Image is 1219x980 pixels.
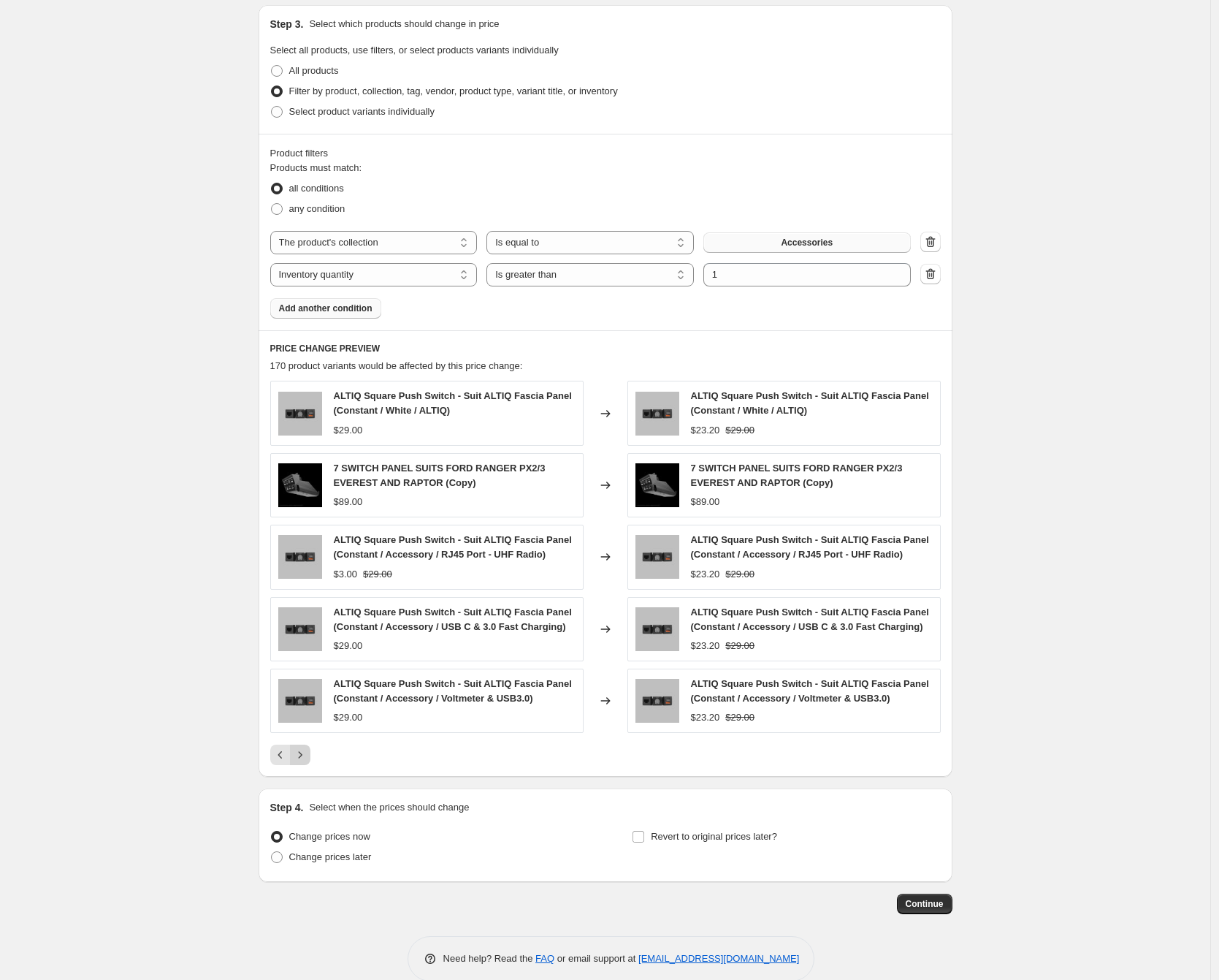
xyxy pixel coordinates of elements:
img: Switch-Collection-Hero_f0123ba9-6a86-4b2d-a351-ab4a4b18ff94_80x.jpg [635,535,679,579]
h6: PRICE CHANGE PREVIEW [270,343,941,354]
strike: $29.00 [725,710,754,725]
span: Add another condition [279,303,372,314]
h2: Step 4. [270,800,304,815]
span: Revert to original prices later? [651,831,777,842]
img: main-image-switches-web_11a9a361-d7bd-43b0-95b7-8f5c09129ee3_80x.jpg [278,463,322,507]
span: or email support at [554,953,638,964]
p: Select when the prices should change [309,800,469,815]
span: Change prices now [289,831,370,842]
a: [EMAIL_ADDRESS][DOMAIN_NAME] [638,953,799,964]
div: $29.00 [334,639,363,653]
div: $23.20 [691,710,720,725]
span: ALTIQ Square Push Switch - Suit ALTIQ Fascia Panel (Constant / Accessory / RJ45 Port - UHF Radio) [691,534,929,560]
div: $23.20 [691,639,720,653]
div: $29.00 [334,423,363,438]
button: Accessories [703,232,911,253]
strike: $29.00 [725,639,754,653]
span: Need help? Read the [443,953,536,964]
img: Switch-Collection-Hero_f0123ba9-6a86-4b2d-a351-ab4a4b18ff94_80x.jpg [278,607,322,651]
span: ALTIQ Square Push Switch - Suit ALTIQ Fascia Panel (Constant / Accessory / Voltmeter & USB3.0) [334,678,572,704]
span: ALTIQ Square Push Switch - Suit ALTIQ Fascia Panel (Constant / White / ALTIQ) [691,390,929,416]
img: main-image-switches-web_11a9a361-d7bd-43b0-95b7-8f5c09129ee3_80x.jpg [635,463,679,507]
div: $3.00 [334,567,358,582]
a: FAQ [535,953,554,964]
div: $89.00 [691,495,720,509]
span: Accessories [781,237,833,248]
div: $29.00 [334,710,363,725]
span: ALTIQ Square Push Switch - Suit ALTIQ Fascia Panel (Constant / Accessory / USB C & 3.0 Fast Charg... [334,607,572,632]
div: $23.20 [691,567,720,582]
div: Product filters [270,146,941,161]
span: Products must match: [270,162,362,173]
img: Switch-Collection-Hero_f0123ba9-6a86-4b2d-a351-ab4a4b18ff94_80x.jpg [635,607,679,651]
nav: Pagination [270,745,310,765]
span: Continue [906,898,944,910]
span: any condition [289,203,345,214]
button: Continue [897,894,952,914]
span: 7 SWITCH PANEL SUITS FORD RANGER PX2/3 EVEREST AND RAPTOR (Copy) [334,463,546,488]
strike: $29.00 [363,567,392,582]
button: Add another condition [270,298,381,319]
strike: $29.00 [725,567,754,582]
img: Switch-Collection-Hero_f0123ba9-6a86-4b2d-a351-ab4a4b18ff94_80x.jpg [278,679,322,723]
img: Switch-Collection-Hero_f0123ba9-6a86-4b2d-a351-ab4a4b18ff94_80x.jpg [635,679,679,723]
button: Next [290,745,310,765]
span: ALTIQ Square Push Switch - Suit ALTIQ Fascia Panel (Constant / Accessory / Voltmeter & USB3.0) [691,678,929,704]
span: all conditions [289,183,344,194]
span: Select all products, use filters, or select products variants individually [270,45,559,56]
img: Switch-Collection-Hero_f0123ba9-6a86-4b2d-a351-ab4a4b18ff94_80x.jpg [278,535,322,579]
span: All products [289,65,339,76]
button: Previous [270,745,291,765]
span: ALTIQ Square Push Switch - Suit ALTIQ Fascia Panel (Constant / Accessory / USB C & 3.0 Fast Charg... [691,607,929,632]
div: $23.20 [691,423,720,438]
span: Select product variants individually [289,106,435,117]
span: ALTIQ Square Push Switch - Suit ALTIQ Fascia Panel (Constant / White / ALTIQ) [334,390,572,416]
img: Switch-Collection-Hero_f0123ba9-6a86-4b2d-a351-ab4a4b18ff94_80x.jpg [278,392,322,436]
span: Change prices later [289,851,372,862]
p: Select which products should change in price [309,17,499,31]
span: 7 SWITCH PANEL SUITS FORD RANGER PX2/3 EVEREST AND RAPTOR (Copy) [691,463,903,488]
h2: Step 3. [270,17,304,31]
img: Switch-Collection-Hero_f0123ba9-6a86-4b2d-a351-ab4a4b18ff94_80x.jpg [635,392,679,436]
strike: $29.00 [725,423,754,438]
span: Filter by product, collection, tag, vendor, product type, variant title, or inventory [289,86,618,96]
span: ALTIQ Square Push Switch - Suit ALTIQ Fascia Panel (Constant / Accessory / RJ45 Port - UHF Radio) [334,534,572,560]
div: $89.00 [334,495,363,509]
span: 170 product variants would be affected by this price change: [270,360,523,371]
